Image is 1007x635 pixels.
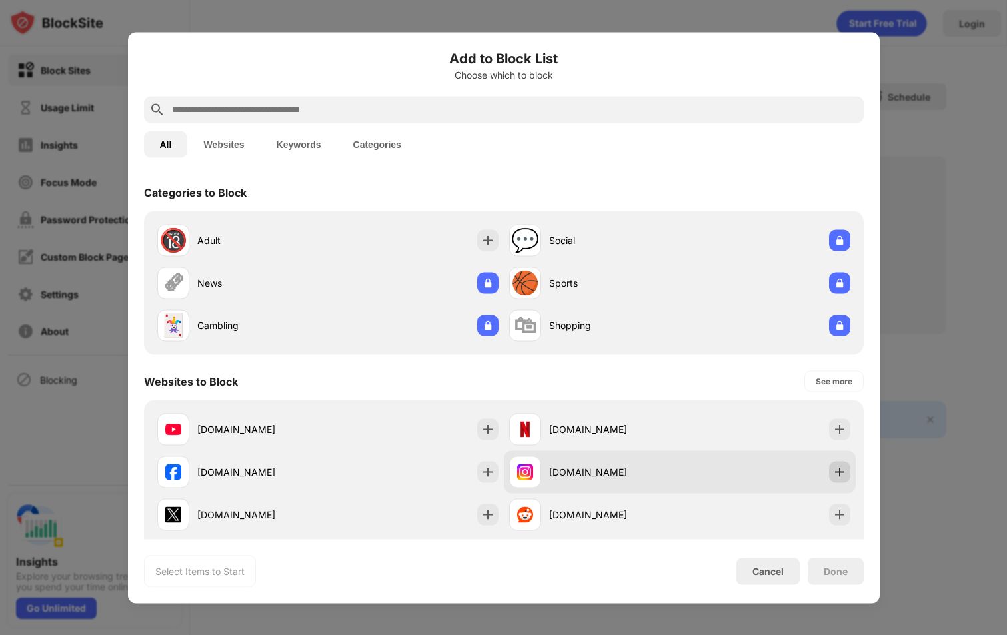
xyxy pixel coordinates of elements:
[337,131,417,157] button: Categories
[159,312,187,339] div: 🃏
[197,422,328,436] div: [DOMAIN_NAME]
[549,233,680,247] div: Social
[549,508,680,522] div: [DOMAIN_NAME]
[165,506,181,522] img: favicons
[517,464,533,480] img: favicons
[752,566,784,577] div: Cancel
[144,374,238,388] div: Websites to Block
[197,465,328,479] div: [DOMAIN_NAME]
[511,269,539,297] div: 🏀
[511,227,539,254] div: 💬
[514,312,536,339] div: 🛍
[162,269,185,297] div: 🗞
[165,464,181,480] img: favicons
[144,131,188,157] button: All
[149,101,165,117] img: search.svg
[197,276,328,290] div: News
[517,421,533,437] img: favicons
[197,233,328,247] div: Adult
[824,566,848,576] div: Done
[144,185,247,199] div: Categories to Block
[549,465,680,479] div: [DOMAIN_NAME]
[816,374,852,388] div: See more
[159,227,187,254] div: 🔞
[144,48,864,68] h6: Add to Block List
[197,318,328,332] div: Gambling
[549,276,680,290] div: Sports
[261,131,337,157] button: Keywords
[517,506,533,522] img: favicons
[155,564,245,578] div: Select Items to Start
[144,69,864,80] div: Choose which to block
[165,421,181,437] img: favicons
[197,508,328,522] div: [DOMAIN_NAME]
[549,318,680,332] div: Shopping
[549,422,680,436] div: [DOMAIN_NAME]
[187,131,260,157] button: Websites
